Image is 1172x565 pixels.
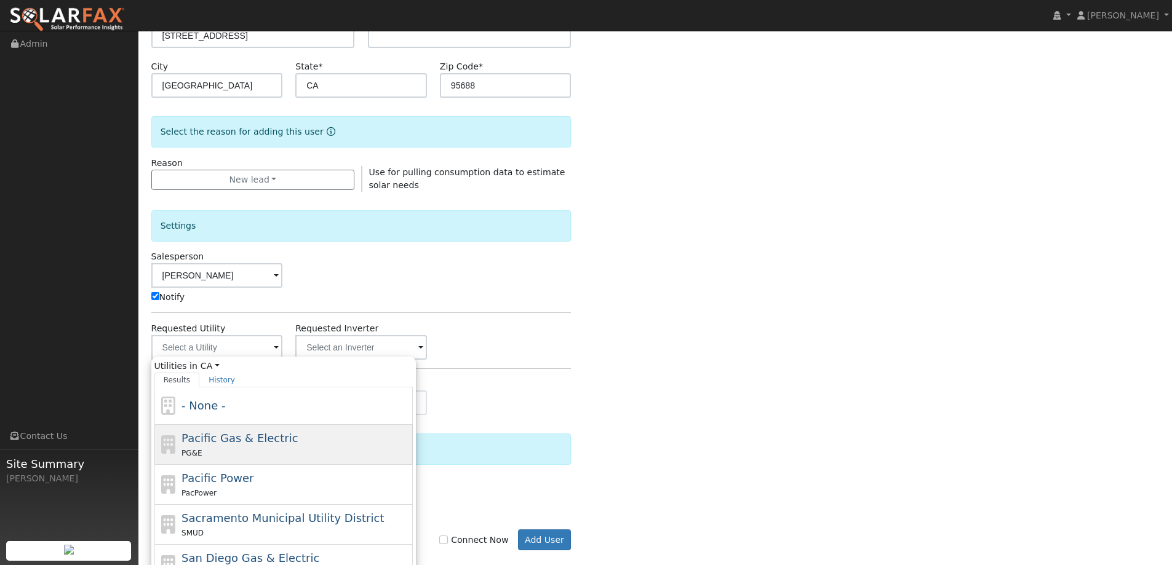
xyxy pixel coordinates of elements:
span: Pacific Gas & Electric [181,432,298,444]
label: Salesperson [151,250,204,263]
span: Utilities in [154,360,413,373]
input: Select a User [151,263,283,288]
span: San Diego Gas & Electric [181,551,319,564]
label: Notify [151,291,185,304]
label: State [295,60,322,73]
input: Select a Utility [151,335,283,360]
span: Sacramento Municipal Utility District [181,512,384,524]
span: Pacific Power [181,472,253,484]
img: SolarFax [9,7,125,33]
span: Use for pulling consumption data to estimate solar needs [369,167,565,190]
span: [PERSON_NAME] [1087,10,1159,20]
img: retrieve [64,545,74,555]
button: Add User [518,529,572,550]
div: [PERSON_NAME] [6,472,132,485]
label: Reason [151,157,183,170]
span: - None - [181,399,225,412]
span: PG&E [181,449,202,457]
label: Requested Utility [151,322,226,335]
div: Settings [151,210,572,242]
label: Zip Code [440,60,483,73]
a: Results [154,373,200,387]
a: History [199,373,244,387]
span: Required [479,61,483,71]
a: Reason for new user [324,127,335,136]
label: Requested Inverter [295,322,378,335]
button: New lead [151,170,355,191]
label: Connect Now [439,534,508,547]
input: Select an Inverter [295,335,427,360]
span: SMUD [181,529,204,537]
span: Site Summary [6,456,132,472]
span: PacPower [181,489,217,497]
a: CA [201,360,220,373]
input: Connect Now [439,535,448,544]
span: Required [318,61,322,71]
div: Select the reason for adding this user [151,116,572,148]
input: Notify [151,292,159,300]
label: City [151,60,169,73]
